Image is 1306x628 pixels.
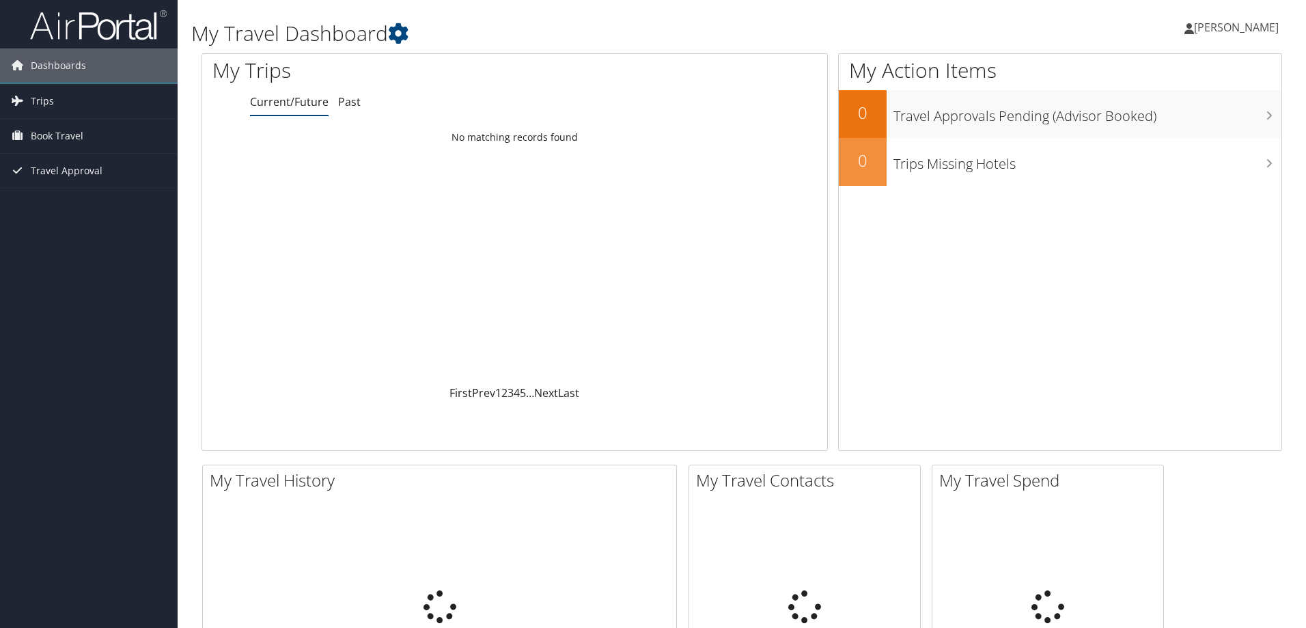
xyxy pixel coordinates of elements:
[534,385,558,400] a: Next
[501,385,508,400] a: 2
[558,385,579,400] a: Last
[839,56,1281,85] h1: My Action Items
[839,138,1281,186] a: 0Trips Missing Hotels
[31,49,86,83] span: Dashboards
[210,469,676,492] h2: My Travel History
[939,469,1163,492] h2: My Travel Spend
[212,56,557,85] h1: My Trips
[495,385,501,400] a: 1
[31,84,54,118] span: Trips
[191,19,926,48] h1: My Travel Dashboard
[449,385,472,400] a: First
[472,385,495,400] a: Prev
[514,385,520,400] a: 4
[30,9,167,41] img: airportal-logo.png
[202,125,827,150] td: No matching records found
[839,90,1281,138] a: 0Travel Approvals Pending (Advisor Booked)
[1194,20,1279,35] span: [PERSON_NAME]
[526,385,534,400] span: …
[893,148,1281,174] h3: Trips Missing Hotels
[250,94,329,109] a: Current/Future
[520,385,526,400] a: 5
[893,100,1281,126] h3: Travel Approvals Pending (Advisor Booked)
[31,154,102,188] span: Travel Approval
[839,101,887,124] h2: 0
[31,119,83,153] span: Book Travel
[508,385,514,400] a: 3
[696,469,920,492] h2: My Travel Contacts
[338,94,361,109] a: Past
[1184,7,1292,48] a: [PERSON_NAME]
[839,149,887,172] h2: 0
